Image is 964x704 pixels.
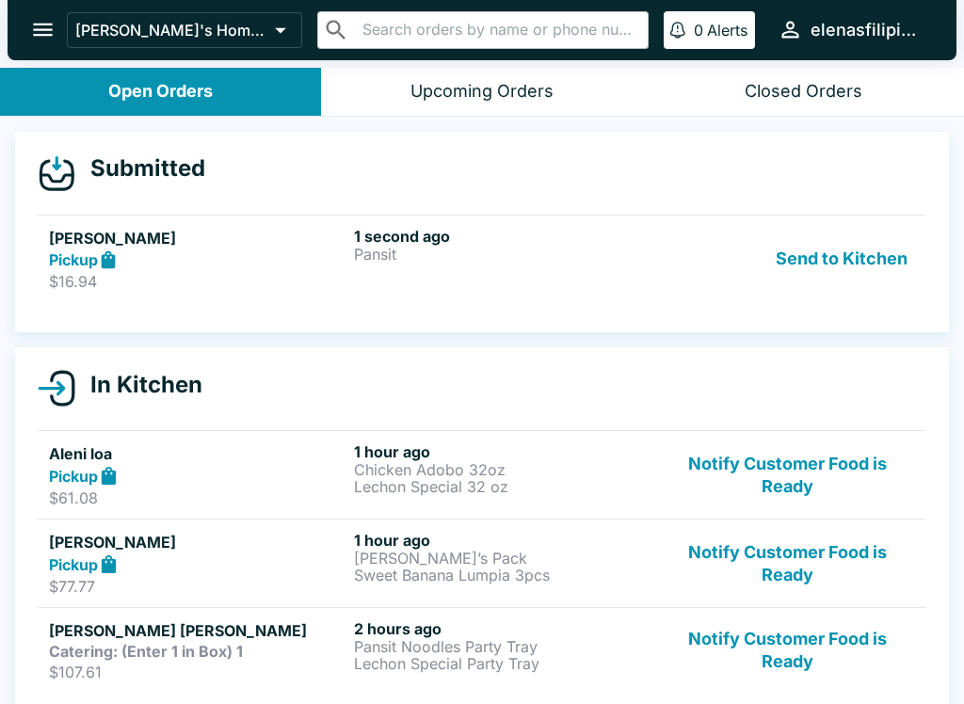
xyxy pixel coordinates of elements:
[38,519,926,607] a: [PERSON_NAME]Pickup$77.771 hour ago[PERSON_NAME]’s PackSweet Banana Lumpia 3pcsNotify Customer Fo...
[354,461,651,478] p: Chicken Adobo 32oz
[410,81,554,103] div: Upcoming Orders
[811,19,926,41] div: elenasfilipinofoods
[768,227,915,292] button: Send to Kitchen
[38,430,926,519] a: Aleni loaPickup$61.081 hour agoChicken Adobo 32ozLechon Special 32 ozNotify Customer Food is Ready
[660,619,915,681] button: Notify Customer Food is Ready
[354,550,651,567] p: [PERSON_NAME]’s Pack
[49,272,346,291] p: $16.94
[707,21,747,40] p: Alerts
[660,531,915,596] button: Notify Customer Food is Ready
[354,567,651,584] p: Sweet Banana Lumpia 3pcs
[108,81,213,103] div: Open Orders
[49,642,243,661] strong: Catering: (Enter 1 in Box) 1
[49,531,346,553] h5: [PERSON_NAME]
[49,619,346,642] h5: [PERSON_NAME] [PERSON_NAME]
[770,9,934,50] button: elenasfilipinofoods
[354,638,651,655] p: Pansit Noodles Party Tray
[694,21,703,40] p: 0
[357,17,640,43] input: Search orders by name or phone number
[49,577,346,596] p: $77.77
[354,246,651,263] p: Pansit
[75,21,267,40] p: [PERSON_NAME]'s Home of the Finest Filipino Foods
[354,531,651,550] h6: 1 hour ago
[49,488,346,507] p: $61.08
[49,555,98,574] strong: Pickup
[354,442,651,461] h6: 1 hour ago
[354,619,651,638] h6: 2 hours ago
[49,467,98,486] strong: Pickup
[38,215,926,303] a: [PERSON_NAME]Pickup$16.941 second agoPansitSend to Kitchen
[75,371,202,399] h4: In Kitchen
[660,442,915,507] button: Notify Customer Food is Ready
[67,12,302,48] button: [PERSON_NAME]'s Home of the Finest Filipino Foods
[75,154,205,183] h4: Submitted
[38,607,926,693] a: [PERSON_NAME] [PERSON_NAME]Catering: (Enter 1 in Box) 1$107.612 hours agoPansit Noodles Party Tra...
[354,655,651,672] p: Lechon Special Party Tray
[49,442,346,465] h5: Aleni loa
[19,6,67,54] button: open drawer
[49,663,346,681] p: $107.61
[49,227,346,249] h5: [PERSON_NAME]
[354,227,651,246] h6: 1 second ago
[354,478,651,495] p: Lechon Special 32 oz
[745,81,862,103] div: Closed Orders
[49,250,98,269] strong: Pickup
